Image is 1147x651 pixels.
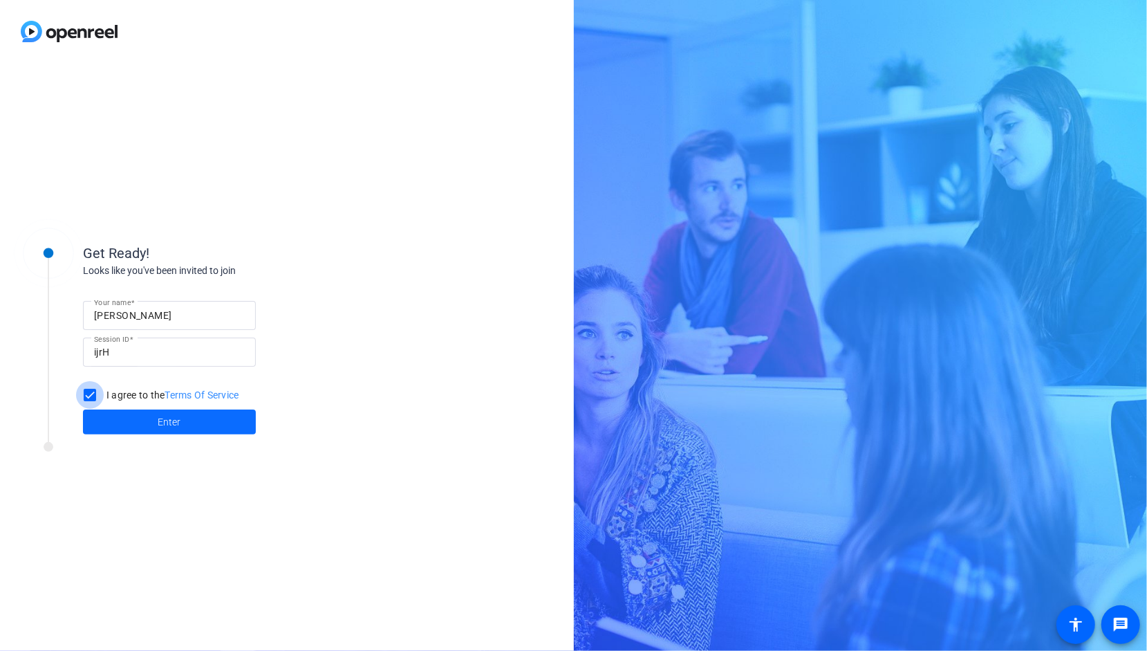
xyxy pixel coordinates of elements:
button: Enter [83,410,256,434]
label: I agree to the [104,388,239,402]
div: Get Ready! [83,243,360,264]
div: Looks like you've been invited to join [83,264,360,278]
mat-icon: message [1112,616,1129,633]
a: Terms Of Service [165,389,239,401]
mat-label: Session ID [94,335,129,343]
span: Enter [158,415,181,430]
mat-label: Your name [94,298,131,306]
mat-icon: accessibility [1067,616,1084,633]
